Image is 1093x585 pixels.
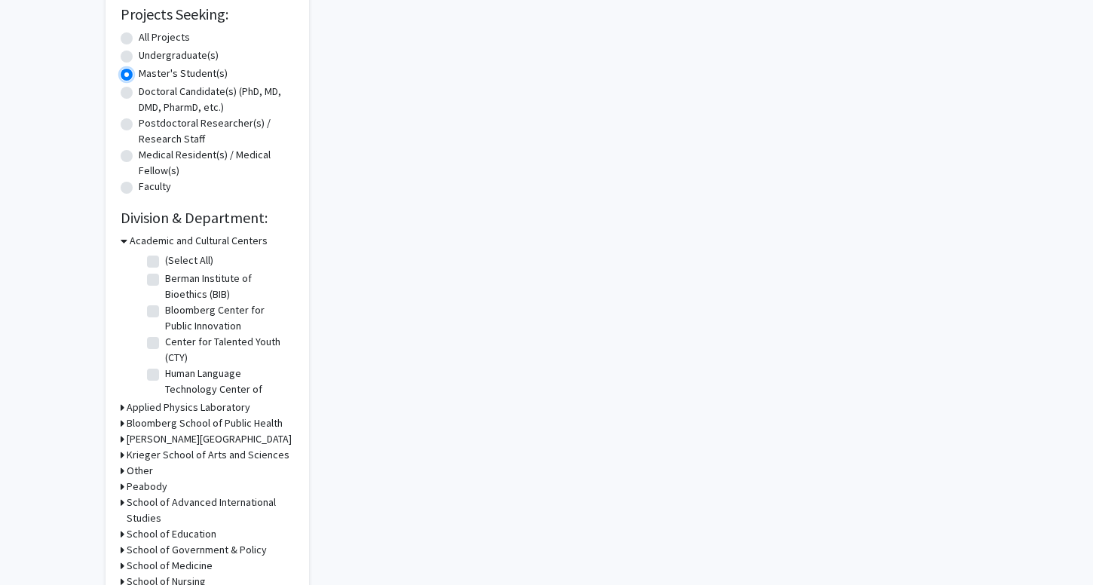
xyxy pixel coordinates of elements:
label: Medical Resident(s) / Medical Fellow(s) [139,147,294,179]
h3: School of Advanced International Studies [127,495,294,526]
h3: Peabody [127,479,167,495]
h3: Academic and Cultural Centers [130,233,268,249]
h2: Division & Department: [121,209,294,227]
h3: Krieger School of Arts and Sciences [127,447,289,463]
h3: School of Education [127,526,216,542]
h3: Bloomberg School of Public Health [127,415,283,431]
label: Faculty [139,179,171,194]
label: Undergraduate(s) [139,47,219,63]
label: Doctoral Candidate(s) (PhD, MD, DMD, PharmD, etc.) [139,84,294,115]
label: Human Language Technology Center of Excellence (HLTCOE) [165,366,290,413]
label: Master's Student(s) [139,66,228,81]
iframe: Chat [11,517,64,574]
label: Bloomberg Center for Public Innovation [165,302,290,334]
h2: Projects Seeking: [121,5,294,23]
label: Postdoctoral Researcher(s) / Research Staff [139,115,294,147]
h3: School of Government & Policy [127,542,267,558]
label: (Select All) [165,253,213,268]
label: Berman Institute of Bioethics (BIB) [165,271,290,302]
h3: School of Medicine [127,558,213,574]
h3: Applied Physics Laboratory [127,400,250,415]
label: Center for Talented Youth (CTY) [165,334,290,366]
h3: Other [127,463,153,479]
h3: [PERSON_NAME][GEOGRAPHIC_DATA] [127,431,292,447]
label: All Projects [139,29,190,45]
